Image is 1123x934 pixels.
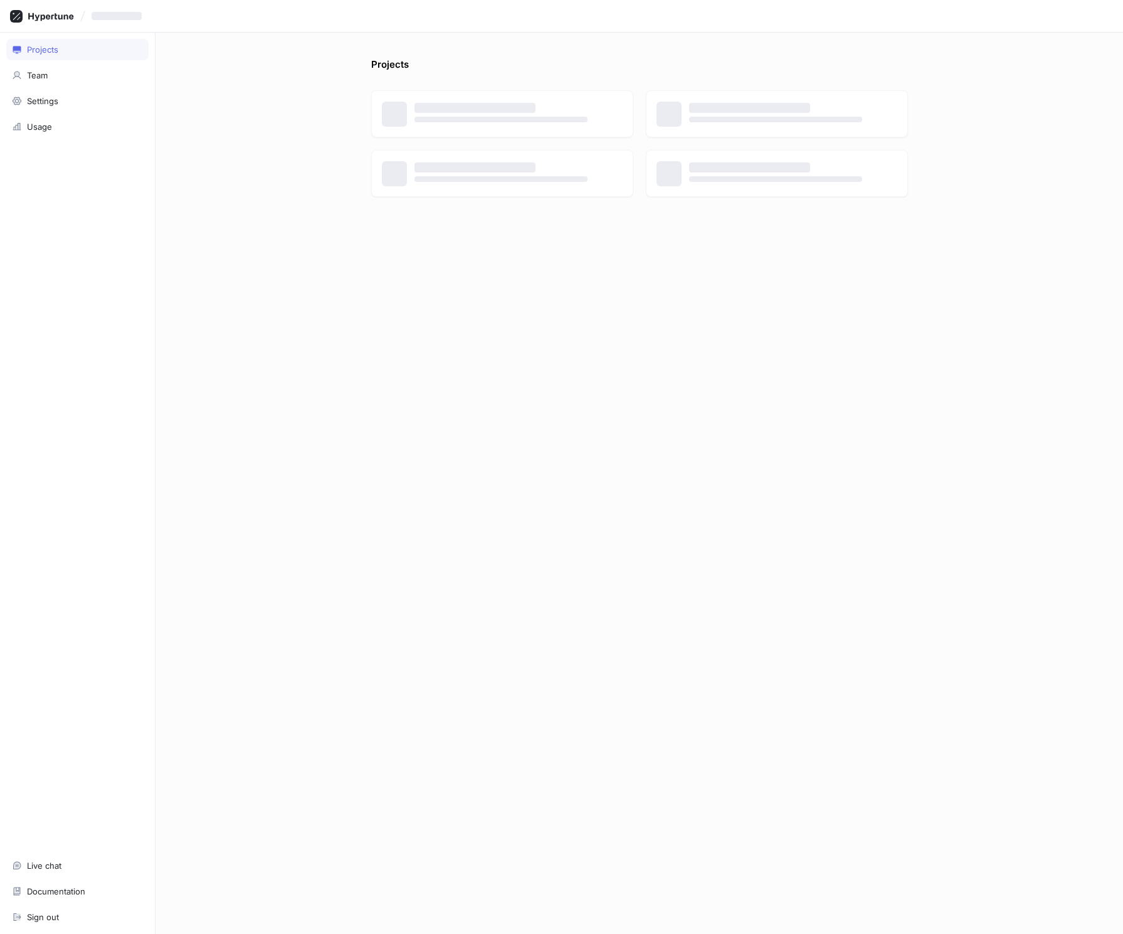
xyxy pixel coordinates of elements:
[689,103,811,113] span: ‌
[6,881,149,902] a: Documentation
[27,122,52,132] div: Usage
[689,176,863,182] span: ‌
[27,912,59,922] div: Sign out
[87,6,152,26] button: ‌
[27,886,85,896] div: Documentation
[414,176,588,182] span: ‌
[414,162,536,172] span: ‌
[27,96,58,106] div: Settings
[27,45,58,55] div: Projects
[27,70,48,80] div: Team
[689,117,863,122] span: ‌
[27,861,61,871] div: Live chat
[6,90,149,112] a: Settings
[6,39,149,60] a: Projects
[689,162,811,172] span: ‌
[6,65,149,86] a: Team
[6,116,149,137] a: Usage
[414,103,536,113] span: ‌
[92,12,142,20] span: ‌
[371,58,409,78] p: Projects
[414,117,588,122] span: ‌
